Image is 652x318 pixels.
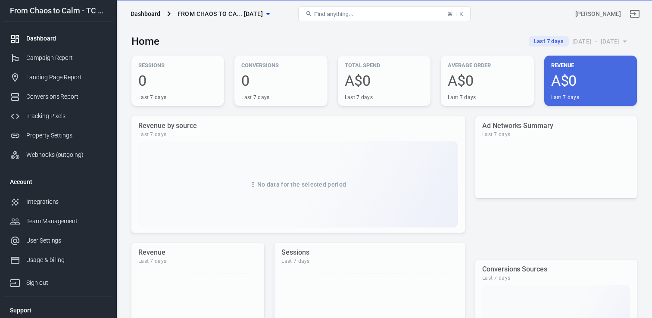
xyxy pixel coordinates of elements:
div: From Chaos to Calm - TC Checkout [DATE] [3,7,113,15]
div: Dashboard [26,34,106,43]
a: Conversions Report [3,87,113,106]
div: Sign out [26,278,106,287]
a: Property Settings [3,126,113,145]
a: Landing Page Report [3,68,113,87]
div: Campaign Report [26,53,106,62]
div: Landing Page Report [26,73,106,82]
h3: Home [131,35,159,47]
div: Usage & billing [26,256,106,265]
span: From Chaos to Calm - TC Checkout 8.10.25 [178,9,263,19]
a: Webhooks (outgoing) [3,145,113,165]
div: Integrations [26,197,106,206]
a: Campaign Report [3,48,113,68]
a: Sign out [3,270,113,293]
a: Team Management [3,212,113,231]
div: Team Management [26,217,106,226]
div: ⌘ + K [447,11,463,17]
span: Find anything... [314,11,353,17]
div: Property Settings [26,131,106,140]
button: From Chaos to Ca... [DATE] [174,6,273,22]
a: Integrations [3,192,113,212]
div: Webhooks (outgoing) [26,150,106,159]
a: Usage & billing [3,250,113,270]
div: Tracking Pixels [26,112,106,121]
div: Account id: ab0l4X6q [575,9,621,19]
a: User Settings [3,231,113,250]
a: Sign out [624,3,645,24]
li: Account [3,171,113,192]
div: Dashboard [131,9,160,18]
a: Dashboard [3,29,113,48]
a: Tracking Pixels [3,106,113,126]
button: Find anything...⌘ + K [298,6,471,21]
div: User Settings [26,236,106,245]
div: Conversions Report [26,92,106,101]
